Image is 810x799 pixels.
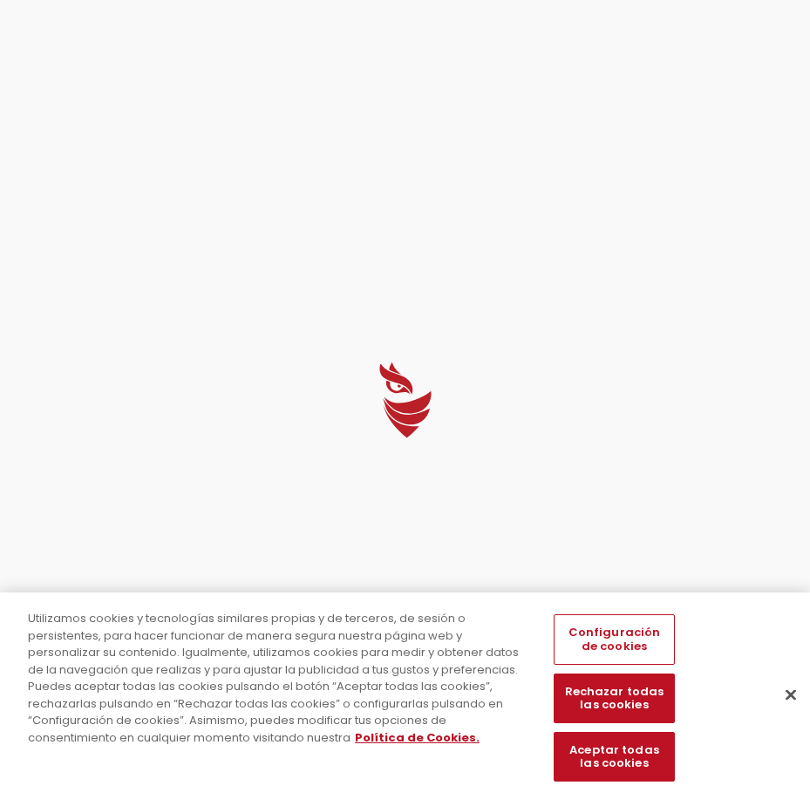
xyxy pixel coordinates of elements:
[28,610,529,746] div: Utilizamos cookies y tecnologías similares propias y de terceros, de sesión o persistentes, para ...
[355,729,480,746] a: Más información sobre su privacidad, se abre en una nueva pestaña
[554,614,675,664] button: Configuración de cookies, Abre el cuadro de diálogo del centro de preferencias.
[772,675,810,714] button: Cerrar
[554,732,675,782] button: Aceptar todas las cookies
[554,674,675,723] button: Rechazar todas las cookies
